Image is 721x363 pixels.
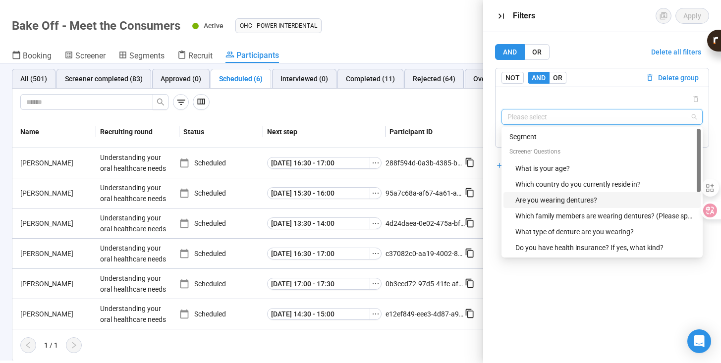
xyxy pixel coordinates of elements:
[219,73,263,84] div: Scheduled (6)
[16,218,96,229] div: [PERSON_NAME]
[96,269,170,299] div: Understanding your oral healthcare needs
[188,51,213,60] span: Recruit
[372,219,380,227] span: ellipsis
[12,19,180,33] h1: Bake Off - Meet the Consumers
[473,73,525,84] div: Overquota (337)
[204,22,223,30] span: Active
[44,340,58,351] div: 1 / 1
[658,72,699,83] span: Delete group
[96,148,170,178] div: Understanding your oral healthcare needs
[532,48,542,56] span: OR
[271,188,334,199] span: [DATE] 15:30 - 16:00
[370,248,382,259] button: ellipsis
[129,51,165,60] span: Segments
[503,129,701,145] div: Segment
[515,226,695,237] div: What type of denture are you wearing?
[372,280,380,288] span: ellipsis
[386,248,465,259] div: c37082c0-aa19-4002-8151-e99a253f0a8a
[271,248,334,259] span: [DATE] 16:30 - 17:00
[96,178,170,208] div: Understanding your oral healthcare needs
[267,217,370,229] button: [DATE] 13:30 - 14:00
[386,278,465,289] div: 0b3ecd72-97d5-41fc-af8e-05496225f8fd
[651,47,701,57] span: Delete all filters
[642,72,703,84] button: Delete group
[179,157,263,168] div: Scheduled
[96,208,170,238] div: Understanding your oral healthcare needs
[687,329,711,353] div: Open Intercom Messenger
[267,248,370,259] button: [DATE] 16:30 - 17:00
[372,189,380,197] span: ellipsis
[515,210,695,221] div: Which family members are wearing dentures? (Please specify relationship)
[225,50,279,63] a: Participants
[370,278,382,290] button: ellipsis
[267,157,370,169] button: [DATE] 16:30 - 17:00
[267,187,370,199] button: [DATE] 15:30 - 16:00
[75,51,106,60] span: Screener
[370,308,382,320] button: ellipsis
[16,188,96,199] div: [PERSON_NAME]
[683,10,701,21] span: Apply
[118,50,165,63] a: Segments
[372,310,380,318] span: ellipsis
[346,73,395,84] div: Completed (11)
[370,157,382,169] button: ellipsis
[16,157,96,168] div: [PERSON_NAME]
[267,308,370,320] button: [DATE] 14:30 - 15:00
[386,157,465,168] div: 288f594d-0a3b-4385-b964-bf2827edf132
[675,8,709,24] button: Apply
[20,337,36,353] button: left
[532,74,546,82] span: AND
[161,73,201,84] div: Approved (0)
[370,187,382,199] button: ellipsis
[20,73,47,84] div: All (501)
[177,50,213,63] a: Recruit
[23,51,52,60] span: Booking
[179,218,263,229] div: Scheduled
[271,157,334,168] span: [DATE] 16:30 - 17:00
[386,309,465,319] div: e12ef849-eee3-4d87-a94c-8100cde1e70a
[263,116,386,148] th: Next step
[153,94,168,110] button: search
[96,116,180,148] th: Recruiting round
[553,74,562,82] span: OR
[271,218,334,229] span: [DATE] 13:30 - 14:00
[503,145,701,160] div: Screener Questions
[515,195,695,206] div: Are you wearing dentures?
[16,309,96,319] div: [PERSON_NAME]
[179,248,263,259] div: Scheduled
[24,341,32,349] span: left
[179,188,263,199] div: Scheduled
[513,10,652,22] div: Filters
[179,116,263,148] th: Status
[271,278,334,289] span: [DATE] 17:00 - 17:30
[515,179,695,190] div: Which country do you currently reside in?
[66,337,82,353] button: right
[64,50,106,63] a: Screener
[236,51,279,60] span: Participants
[509,131,695,142] div: Segment
[386,188,465,199] div: 95a7c68a-af67-4a61-a304-2f382bdc398b
[280,73,328,84] div: Interviewed (0)
[267,278,370,290] button: [DATE] 17:00 - 17:30
[16,278,96,289] div: [PERSON_NAME]
[16,248,96,259] div: [PERSON_NAME]
[372,250,380,258] span: ellipsis
[179,309,263,319] div: Scheduled
[643,44,709,60] button: Delete all filters
[495,157,557,173] button: Add filter group
[12,116,96,148] th: Name
[179,278,263,289] div: Scheduled
[157,98,165,106] span: search
[96,299,170,329] div: Understanding your oral healthcare needs
[413,73,455,84] div: Rejected (64)
[12,50,52,63] a: Booking
[496,131,709,147] button: Add filter
[240,21,317,31] span: OHC - Power Interdental
[372,159,380,167] span: ellipsis
[386,116,486,148] th: Participant ID
[515,242,695,253] div: Do you have health insurance? If yes, what kind?
[503,48,517,56] span: AND
[370,217,382,229] button: ellipsis
[96,239,170,268] div: Understanding your oral healthcare needs
[65,73,143,84] div: Screener completed (83)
